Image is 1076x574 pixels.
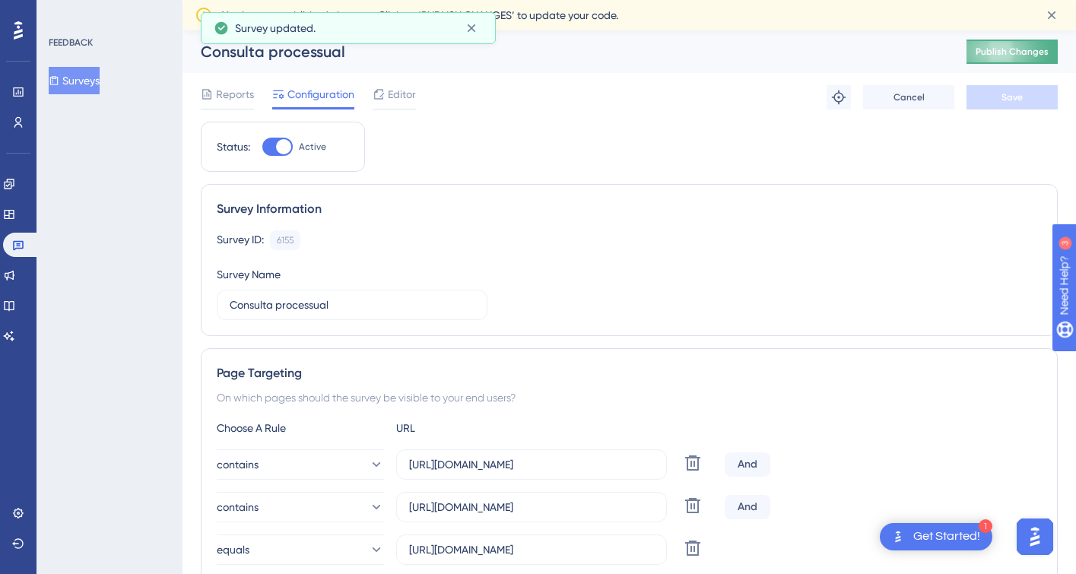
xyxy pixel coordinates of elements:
span: Active [299,141,326,153]
div: Page Targeting [217,364,1042,382]
div: On which pages should the survey be visible to your end users? [217,388,1042,407]
button: contains [217,449,384,480]
iframe: UserGuiding AI Assistant Launcher [1012,514,1058,560]
span: Publish Changes [976,46,1049,58]
div: URL [396,419,563,437]
span: Need Help? [36,4,95,22]
button: equals [217,534,384,565]
span: contains [217,455,259,474]
div: And [725,452,770,477]
button: Surveys [49,67,100,94]
div: Consulta processual [201,41,928,62]
img: launcher-image-alternative-text [889,528,907,546]
div: Survey ID: [217,230,264,250]
button: Save [966,85,1058,109]
span: Survey updated. [235,19,316,37]
span: equals [217,541,249,559]
div: Get Started! [913,528,980,545]
div: Survey Information [217,200,1042,218]
div: 1 [979,519,992,533]
span: You have unpublished changes. Click on ‘PUBLISH CHANGES’ to update your code. [222,6,618,24]
input: yourwebsite.com/path [409,499,654,515]
input: Type your Survey name [230,297,475,313]
span: Save [1001,91,1023,103]
div: Status: [217,138,250,156]
span: Cancel [893,91,925,103]
button: Publish Changes [966,40,1058,64]
button: contains [217,492,384,522]
div: Choose A Rule [217,419,384,437]
input: yourwebsite.com/path [409,541,654,558]
span: Configuration [287,85,354,103]
div: And [725,495,770,519]
span: Reports [216,85,254,103]
span: contains [217,498,259,516]
div: Survey Name [217,265,281,284]
div: Open Get Started! checklist, remaining modules: 1 [880,523,992,550]
div: 3 [106,8,110,20]
input: yourwebsite.com/path [409,456,654,473]
button: Cancel [863,85,954,109]
div: 6155 [277,234,294,246]
span: Editor [388,85,416,103]
div: FEEDBACK [49,36,93,49]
